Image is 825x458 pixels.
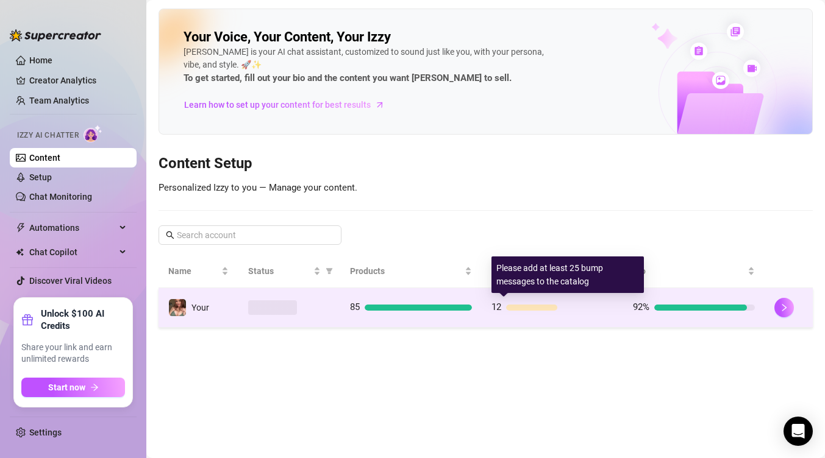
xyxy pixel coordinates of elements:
[177,228,324,242] input: Search account
[350,301,360,312] span: 85
[159,182,357,193] span: Personalized Izzy to you — Manage your content.
[491,301,501,312] span: 12
[29,96,89,105] a: Team Analytics
[350,264,462,278] span: Products
[21,342,125,365] span: Share your link and earn unlimited rewards
[29,153,60,163] a: Content
[29,172,52,182] a: Setup
[623,255,765,288] th: Bio
[84,125,102,143] img: AI Chatter
[323,262,335,280] span: filter
[633,301,649,312] span: 92%
[159,154,813,174] h3: Content Setup
[482,255,623,288] th: Bump Messages
[184,98,371,111] span: Learn how to set up your content for best results
[159,255,238,288] th: Name
[168,264,219,278] span: Name
[374,99,386,111] span: arrow-right
[166,231,174,239] span: search
[29,55,52,65] a: Home
[16,223,26,233] span: thunderbolt
[29,428,62,437] a: Settings
[633,264,745,278] span: Bio
[774,298,794,317] button: right
[191,303,209,312] span: Your
[184,72,512,83] strong: To get started, fill out your bio and the content you want [PERSON_NAME] to sell.
[623,10,812,134] img: ai-chatter-content-library-cLFOSyPT.png
[780,303,788,312] span: right
[90,383,99,392] span: arrow-right
[29,192,92,202] a: Chat Monitoring
[16,248,24,256] img: Chat Copilot
[29,71,127,90] a: Creator Analytics
[169,299,186,316] img: Your
[29,276,112,286] a: Discover Viral Videos
[340,255,482,288] th: Products
[184,46,549,86] div: [PERSON_NAME] is your AI chat assistant, customized to sound just like you, with your persona, vi...
[21,314,34,326] span: gift
[29,242,116,262] span: Chat Copilot
[184,29,391,46] h2: Your Voice, Your Content, Your Izzy
[184,95,394,114] a: Learn how to set up your content for best results
[21,378,125,397] button: Start nowarrow-right
[10,29,101,41] img: logo-BBDzfeDw.svg
[248,264,311,278] span: Status
[48,382,85,392] span: Start now
[41,308,125,332] strong: Unlock $100 AI Credits
[17,130,79,141] span: Izzy AI Chatter
[326,267,333,275] span: filter
[491,256,644,293] div: Please add at least 25 bump messages to the catalog
[238,255,340,288] th: Status
[784,417,813,446] div: Open Intercom Messenger
[29,218,116,238] span: Automations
